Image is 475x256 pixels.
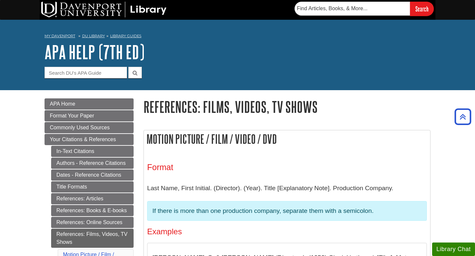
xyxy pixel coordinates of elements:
[82,34,105,38] a: DU Library
[295,2,410,15] input: Find Articles, Books, & More...
[45,98,134,110] a: APA Home
[45,67,127,78] input: Search DU's APA Guide
[51,181,134,192] a: Title Formats
[452,112,473,121] a: Back to Top
[45,32,430,42] nav: breadcrumb
[110,34,142,38] a: Library Guides
[147,163,427,172] h3: Format
[50,101,75,107] span: APA Home
[51,169,134,181] a: Dates - Reference Citations
[147,227,427,236] h4: Examples
[295,2,434,16] form: Searches DU Library's articles, books, and more
[51,146,134,157] a: In-Text Citations
[51,217,134,228] a: References: Online Sources
[45,33,75,39] a: My Davenport
[50,113,94,118] span: Format Your Paper
[147,179,427,198] p: Last Name, First Initial. (Director). (Year). Title [Explanatory Note]. Production Company.
[152,206,422,216] p: If there is more than one production company, separate them with a semicolon.
[45,42,144,62] a: APA Help (7th Ed)
[144,130,430,148] h2: Motion Picture / Film / Video / DVD
[143,98,430,115] h1: References: Films, Videos, TV Shows
[50,137,116,142] span: Your Citations & References
[45,134,134,145] a: Your Citations & References
[45,110,134,121] a: Format Your Paper
[51,205,134,216] a: References: Books & E-books
[51,193,134,204] a: References: Articles
[432,243,475,256] button: Library Chat
[50,125,110,130] span: Commonly Used Sources
[410,2,434,16] input: Search
[51,158,134,169] a: Authors - Reference Citations
[51,229,134,248] a: References: Films, Videos, TV Shows
[45,122,134,133] a: Commonly Used Sources
[41,2,167,17] img: DU Library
